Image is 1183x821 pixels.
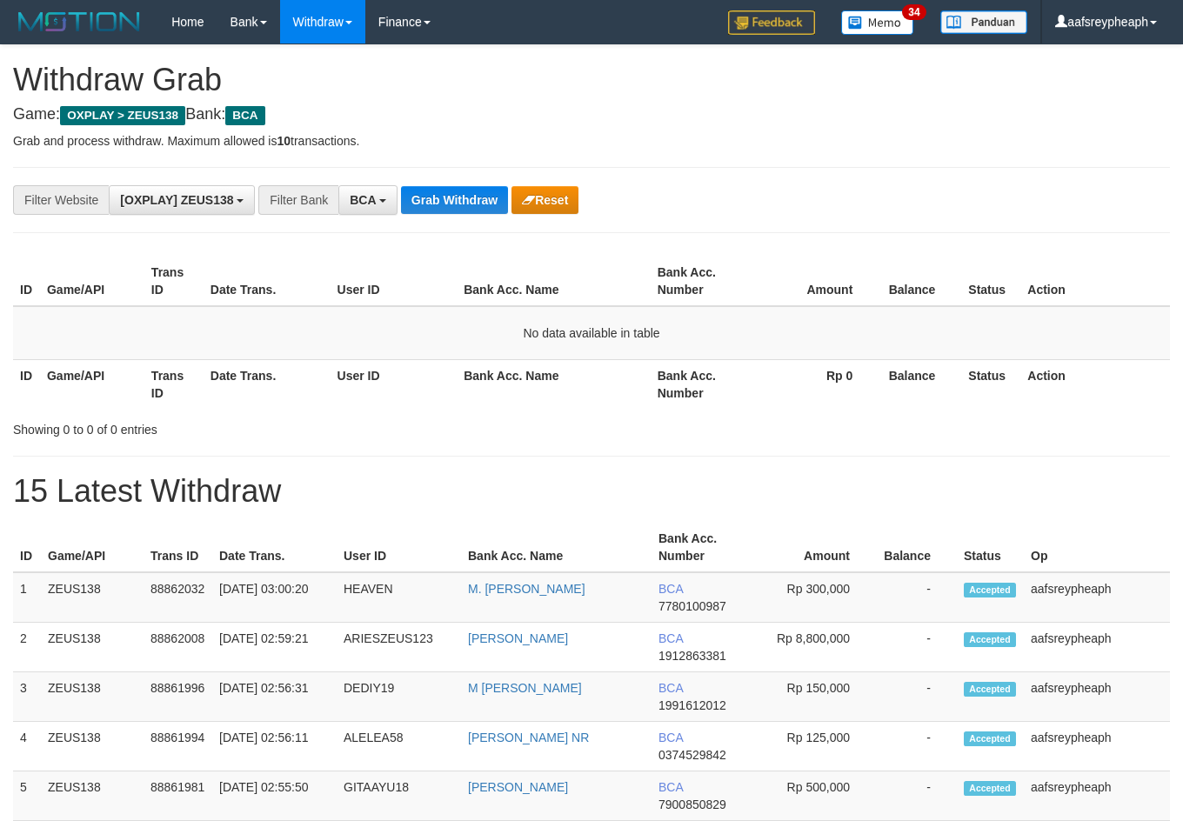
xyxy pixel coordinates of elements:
[13,672,41,722] td: 3
[876,623,957,672] td: -
[651,359,755,409] th: Bank Acc. Number
[41,572,144,623] td: ZEUS138
[144,623,212,672] td: 88862008
[109,185,255,215] button: [OXPLAY] ZEUS138
[658,748,726,762] span: Copy 0374529842 to clipboard
[204,257,331,306] th: Date Trans.
[1020,257,1170,306] th: Action
[212,523,337,572] th: Date Trans.
[41,672,144,722] td: ZEUS138
[13,132,1170,150] p: Grab and process withdraw. Maximum allowed is transactions.
[876,572,957,623] td: -
[13,257,40,306] th: ID
[964,682,1016,697] span: Accepted
[144,672,212,722] td: 88861996
[1024,771,1170,821] td: aafsreypheaph
[754,771,876,821] td: Rp 500,000
[60,106,185,125] span: OXPLAY > ZEUS138
[1024,523,1170,572] th: Op
[212,672,337,722] td: [DATE] 02:56:31
[41,771,144,821] td: ZEUS138
[337,771,461,821] td: GITAAYU18
[658,681,683,695] span: BCA
[212,771,337,821] td: [DATE] 02:55:50
[225,106,264,125] span: BCA
[964,632,1016,647] span: Accepted
[204,359,331,409] th: Date Trans.
[876,771,957,821] td: -
[468,731,589,744] a: [PERSON_NAME] NR
[144,523,212,572] th: Trans ID
[468,582,585,596] a: M. [PERSON_NAME]
[120,193,233,207] span: [OXPLAY] ZEUS138
[144,572,212,623] td: 88862032
[212,623,337,672] td: [DATE] 02:59:21
[13,106,1170,123] h4: Game: Bank:
[338,185,398,215] button: BCA
[755,359,879,409] th: Rp 0
[13,623,41,672] td: 2
[754,722,876,771] td: Rp 125,000
[40,359,144,409] th: Game/API
[331,359,458,409] th: User ID
[144,359,204,409] th: Trans ID
[1024,672,1170,722] td: aafsreypheaph
[658,649,726,663] span: Copy 1912863381 to clipboard
[337,722,461,771] td: ALELEA58
[658,798,726,811] span: Copy 7900850829 to clipboard
[144,257,204,306] th: Trans ID
[876,672,957,722] td: -
[658,698,726,712] span: Copy 1991612012 to clipboard
[961,359,1020,409] th: Status
[212,722,337,771] td: [DATE] 02:56:11
[41,722,144,771] td: ZEUS138
[337,572,461,623] td: HEAVEN
[13,722,41,771] td: 4
[13,523,41,572] th: ID
[658,731,683,744] span: BCA
[468,681,582,695] a: M [PERSON_NAME]
[876,523,957,572] th: Balance
[350,193,376,207] span: BCA
[13,414,480,438] div: Showing 0 to 0 of 0 entries
[879,257,961,306] th: Balance
[13,771,41,821] td: 5
[658,631,683,645] span: BCA
[468,631,568,645] a: [PERSON_NAME]
[511,186,578,214] button: Reset
[1024,623,1170,672] td: aafsreypheaph
[902,4,926,20] span: 34
[755,257,879,306] th: Amount
[41,623,144,672] td: ZEUS138
[144,722,212,771] td: 88861994
[754,672,876,722] td: Rp 150,000
[144,771,212,821] td: 88861981
[41,523,144,572] th: Game/API
[876,722,957,771] td: -
[13,185,109,215] div: Filter Website
[401,186,508,214] button: Grab Withdraw
[258,185,338,215] div: Filter Bank
[754,572,876,623] td: Rp 300,000
[337,523,461,572] th: User ID
[13,306,1170,360] td: No data available in table
[468,780,568,794] a: [PERSON_NAME]
[940,10,1027,34] img: panduan.png
[457,359,650,409] th: Bank Acc. Name
[212,572,337,623] td: [DATE] 03:00:20
[13,359,40,409] th: ID
[879,359,961,409] th: Balance
[457,257,650,306] th: Bank Acc. Name
[13,474,1170,509] h1: 15 Latest Withdraw
[754,523,876,572] th: Amount
[658,582,683,596] span: BCA
[1024,572,1170,623] td: aafsreypheaph
[957,523,1024,572] th: Status
[658,780,683,794] span: BCA
[964,781,1016,796] span: Accepted
[337,623,461,672] td: ARIESZEUS123
[13,9,145,35] img: MOTION_logo.png
[651,257,755,306] th: Bank Acc. Number
[658,599,726,613] span: Copy 7780100987 to clipboard
[841,10,914,35] img: Button%20Memo.svg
